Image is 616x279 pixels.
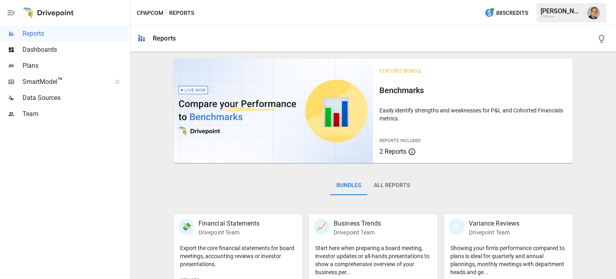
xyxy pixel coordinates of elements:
[174,59,373,163] img: video thumbnail
[334,228,381,236] p: Drivepoint Team
[199,219,260,228] p: Financial Statements
[469,228,519,236] p: Drivepoint Team
[379,84,566,97] h6: Benchmarks
[22,93,128,103] span: Data Sources
[450,244,566,276] p: Showing your firm's performance compared to plans is ideal for quarterly and annual plannings, mo...
[178,219,195,235] div: 💸
[379,148,406,155] span: 2 Reports
[165,8,168,18] div: /
[22,45,128,55] span: Dashboards
[334,219,381,228] p: Business Trends
[199,228,260,236] p: Drivepoint Team
[22,29,128,39] span: Reports
[449,219,465,235] div: 🗓
[57,76,63,86] span: ™
[496,8,528,18] span: 885 Credits
[314,219,330,235] div: 📈
[481,6,531,20] button: 885Credits
[379,138,421,143] span: Reports Included
[587,6,600,19] img: Tom Gatto
[541,7,582,15] div: [PERSON_NAME]
[137,8,163,18] button: CPAPcom
[315,244,431,276] p: Start here when preparing a board meeting, investor updates or all-hands presentations to show a ...
[22,77,106,87] span: SmartModel
[469,219,519,228] p: Variance Reviews
[367,176,416,195] button: All Reports
[379,68,422,74] span: Featured Bundle
[379,106,566,122] p: Easily identify strengths and weaknesses for P&L and Cohorted Financials metrics.
[180,244,296,268] p: Export the core financial statements for board meetings, accounting reviews or investor presentat...
[22,61,128,71] span: Plans
[582,2,605,24] button: Tom Gatto
[153,35,176,42] div: Reports
[22,109,128,119] span: Team
[330,176,367,195] button: Bundles
[541,15,582,18] div: CPAPcom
